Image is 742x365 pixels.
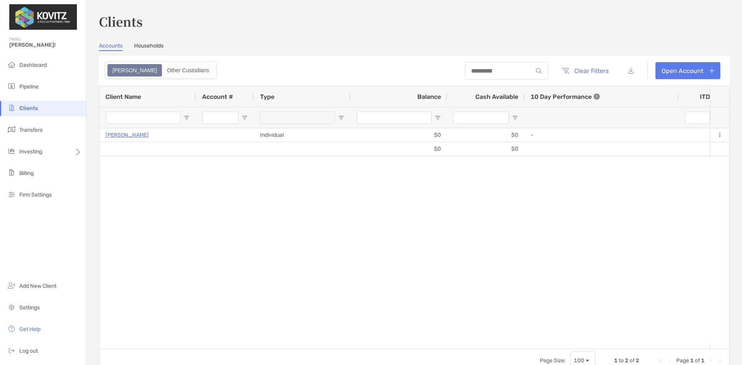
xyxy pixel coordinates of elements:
div: 100 [574,357,584,364]
img: input icon [536,68,542,74]
div: ITD [700,93,719,100]
input: Client Name Filter Input [106,112,180,124]
div: $0 [351,128,447,142]
span: Investing [19,148,42,155]
div: Zoe [108,65,161,76]
img: dashboard icon [7,60,16,69]
span: 2 [625,357,628,364]
img: logout icon [7,346,16,355]
a: Accounts [99,42,123,51]
button: Open Filter Menu [435,115,441,121]
img: settings icon [7,302,16,312]
span: Balance [417,93,441,100]
span: Page [676,357,689,364]
button: Open Filter Menu [512,115,518,121]
span: Clients [19,105,38,112]
div: 10 Day Performance [531,86,600,107]
span: Cash Available [475,93,518,100]
span: Get Help [19,326,41,333]
span: Client Name [106,93,141,100]
div: First Page [658,358,664,364]
span: Account # [202,93,233,100]
span: to [619,357,624,364]
div: Next Page [708,358,714,364]
input: ITD Filter Input [685,112,710,124]
span: Log out [19,348,38,354]
span: Billing [19,170,34,177]
div: Other Custodians [163,65,213,76]
div: $0 [447,128,524,142]
button: Open Filter Menu [338,115,344,121]
div: segmented control [105,61,217,79]
div: $0 [447,142,524,156]
span: Pipeline [19,83,39,90]
span: Type [260,93,274,100]
span: Transfers [19,127,43,133]
span: 1 [701,357,705,364]
div: $0 [351,142,447,156]
img: billing icon [7,168,16,177]
button: Open Filter Menu [184,115,190,121]
img: firm-settings icon [7,190,16,199]
span: Add New Client [19,283,56,289]
div: Last Page [717,358,723,364]
div: Previous Page [667,358,673,364]
img: pipeline icon [7,81,16,91]
span: [PERSON_NAME]! [9,42,82,48]
span: Firm Settings [19,192,52,198]
span: Settings [19,304,40,311]
button: Open Filter Menu [242,115,248,121]
div: - [531,129,673,141]
input: Cash Available Filter Input [453,112,509,124]
h3: Clients [99,12,730,30]
span: of [630,357,635,364]
span: 1 [614,357,618,364]
input: Balance Filter Input [357,112,432,124]
a: Open Account [655,62,720,79]
span: of [695,357,700,364]
img: Zoe Logo [9,3,77,31]
img: transfers icon [7,125,16,134]
a: Households [134,42,163,51]
a: [PERSON_NAME] [106,130,149,140]
input: Account # Filter Input [202,112,238,124]
img: add_new_client icon [7,281,16,290]
span: 1 [690,357,694,364]
div: 0% [679,128,725,142]
span: Dashboard [19,62,47,68]
img: investing icon [7,146,16,156]
img: clients icon [7,103,16,112]
span: 2 [636,357,639,364]
img: get-help icon [7,324,16,333]
div: Individual [254,128,351,142]
button: Clear Filters [556,62,614,79]
div: Page Size: [540,357,566,364]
